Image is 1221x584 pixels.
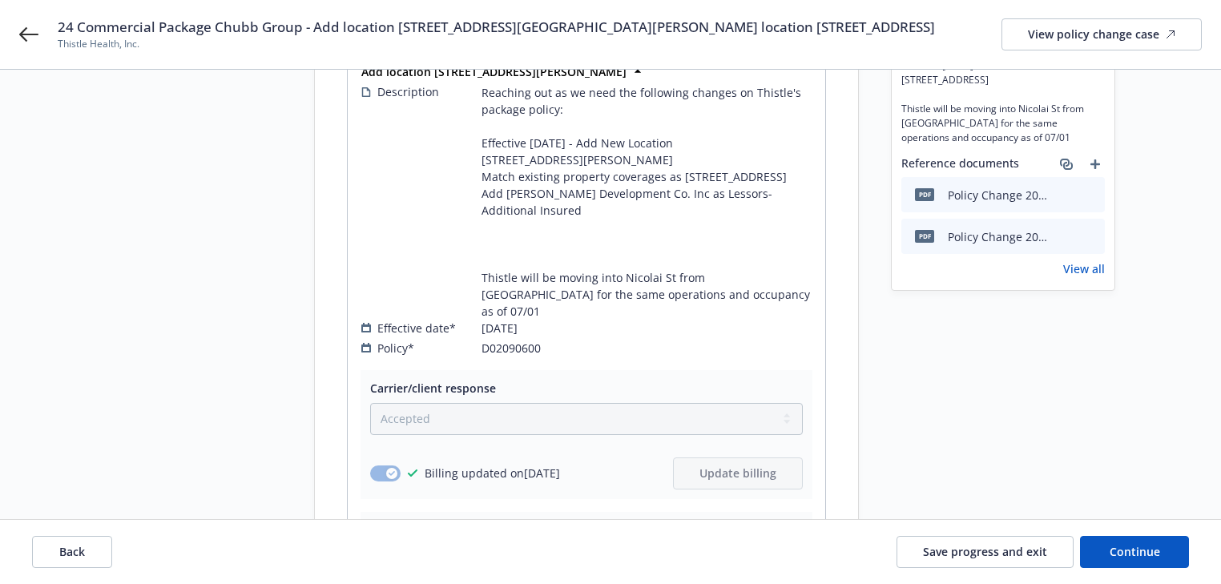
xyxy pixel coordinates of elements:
span: pdf [915,188,934,200]
a: View all [1063,260,1105,277]
span: Thistle Health, Inc. [58,37,935,51]
button: preview file [1084,228,1098,245]
button: Save progress and exit [897,536,1074,568]
span: Update billing [699,465,776,481]
span: pdf [915,230,934,242]
button: Back [32,536,112,568]
span: Save progress and exit [923,544,1047,559]
div: View policy change case [1028,19,1175,50]
button: Continue [1080,536,1189,568]
button: download file [1058,187,1071,203]
strong: Add location [STREET_ADDRESS][PERSON_NAME] [361,64,627,79]
a: associate [1057,155,1076,174]
div: Billing updated on [DATE] [407,465,560,481]
button: preview file [1084,187,1098,203]
a: View policy change case [1001,18,1202,50]
span: 24 Commercial Package Chubb Group - Add location [STREET_ADDRESS][GEOGRAPHIC_DATA][PERSON_NAME] l... [58,18,935,37]
button: download file [1058,228,1071,245]
span: Description [377,83,439,100]
span: Carrier/client response [370,381,496,396]
span: [DATE] [482,320,518,336]
div: Policy Change 2025 Commercial Package - Add location [STREET_ADDRESS][GEOGRAPHIC_DATA][PERSON_NAM... [948,228,1052,245]
span: Effective date* [377,320,456,336]
button: Update billing [673,457,803,489]
span: Reference documents [901,155,1019,174]
span: Continue [1110,544,1160,559]
a: add [1086,155,1105,174]
div: Policy Change 2025 Commercial Package - Add location [STREET_ADDRESS][PERSON_NAME]pdf [948,187,1052,203]
span: Back [59,544,85,559]
span: D02090600 [482,340,541,356]
span: Reaching out as we need the following changes on Thistle's package policy: Effective [DATE] - Add... [482,84,812,320]
span: Policy* [377,340,414,356]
